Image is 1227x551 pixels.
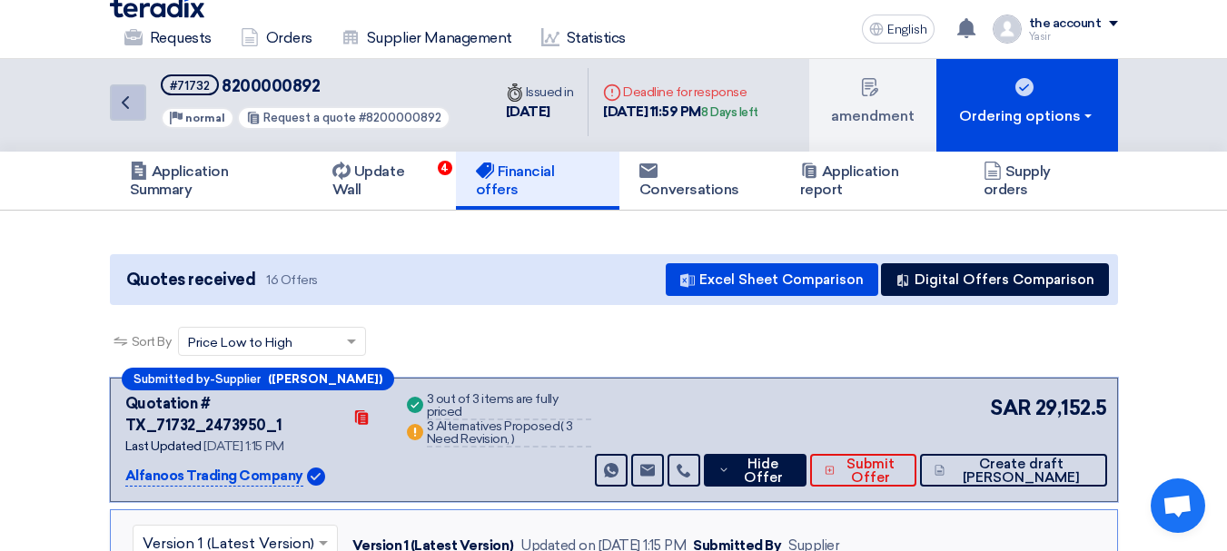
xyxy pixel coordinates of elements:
[130,162,229,198] font: Application Summary
[268,372,382,386] font: ([PERSON_NAME])
[327,18,527,58] a: Supplier Management
[744,456,783,486] font: Hide Offer
[427,418,560,434] font: 3 Alternatives Proposed
[210,373,215,387] font: -
[862,15,935,44] button: English
[984,162,1051,198] font: Supply orders
[511,431,515,447] font: )
[427,418,573,447] font: 3 Need Revision,
[560,418,564,434] font: (
[110,18,226,58] a: Requests
[215,372,261,386] font: Supplier
[456,152,619,210] a: Financial offers
[1029,15,1102,31] font: the account
[440,162,449,174] font: 4
[110,152,312,210] a: Application Summary
[150,29,212,46] font: Requests
[1035,396,1107,420] font: 29,152.5
[603,103,701,120] font: [DATE] 11:59 PM
[1151,478,1205,533] div: Open chat
[226,18,327,58] a: Orders
[964,152,1118,210] a: Supply orders
[936,53,1118,152] button: Ordering options
[920,454,1107,487] button: Create draft [PERSON_NAME]
[161,74,451,97] h5: 8200000892
[170,79,210,93] font: #71732
[125,438,202,454] font: Last Updated
[881,263,1109,296] button: Digital Offers Comparison
[126,270,256,290] font: Quotes received
[959,107,1081,124] font: Ordering options
[307,467,325,486] img: Verified Account
[666,263,878,296] button: Excel Sheet Comparison
[846,456,895,486] font: Submit Offer
[367,29,512,46] font: Supplier Management
[185,112,225,124] font: normal
[704,454,806,487] button: Hide Offer
[203,438,283,454] font: [DATE] 1:15 PM
[527,18,640,58] a: Statistics
[125,467,303,484] font: Alfanoos Trading Company
[800,162,899,198] font: Application report
[332,162,404,198] font: Update Wall
[915,271,1094,288] font: Digital Offers Comparison
[125,395,282,434] font: Quotation # TX_71732_2473950_1
[312,152,456,210] a: Update Wall4
[359,111,441,124] font: #8200000892
[990,396,1032,420] font: SAR
[222,76,320,96] font: 8200000892
[809,53,936,152] button: amendment
[963,456,1080,486] font: Create draft [PERSON_NAME]
[993,15,1022,44] img: profile_test.png
[639,181,739,198] font: Conversations
[132,334,172,349] font: Sort By
[701,105,758,119] font: 8 Days left
[567,29,626,46] font: Statistics
[266,29,312,46] font: Orders
[699,271,864,288] font: Excel Sheet Comparison
[427,391,559,419] font: 3 out of 3 items are fully priced
[526,84,574,100] font: Issued in
[831,107,915,124] font: amendment
[623,84,747,100] font: Deadline for response
[134,372,210,386] font: Submitted by
[810,454,916,487] button: Submit Offer
[780,152,964,210] a: Application report
[188,335,292,350] font: Price Low to High
[1029,31,1051,43] font: Yasir
[887,22,927,37] font: English
[266,272,318,288] font: 16 Offers
[476,162,555,198] font: Financial offers
[506,103,550,120] font: [DATE]
[263,111,356,124] font: Request a quote
[619,152,780,210] a: Conversations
